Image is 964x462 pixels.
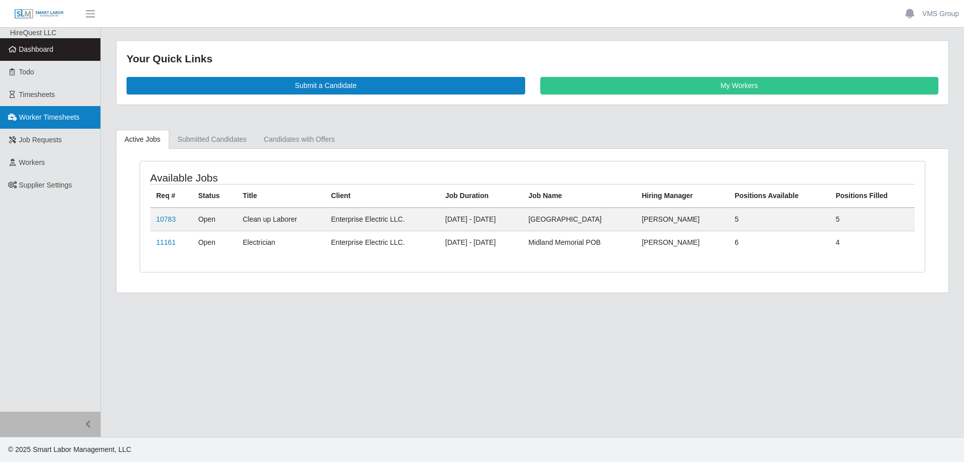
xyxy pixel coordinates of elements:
span: Todo [19,68,34,76]
td: [PERSON_NAME] [636,208,729,231]
td: Electrician [237,231,325,254]
td: Open [192,208,237,231]
span: Dashboard [19,45,54,53]
td: Clean up Laborer [237,208,325,231]
div: Your Quick Links [127,51,938,67]
td: [GEOGRAPHIC_DATA] [522,208,636,231]
td: [PERSON_NAME] [636,231,729,254]
span: Worker Timesheets [19,113,79,121]
a: Submitted Candidates [169,130,256,149]
td: 4 [829,231,915,254]
td: 6 [729,231,829,254]
span: Supplier Settings [19,181,72,189]
span: © 2025 Smart Labor Management, LLC [8,445,131,453]
th: Req # [150,184,192,208]
span: Timesheets [19,90,55,99]
span: Job Requests [19,136,62,144]
span: Workers [19,158,45,166]
th: Title [237,184,325,208]
th: Status [192,184,237,208]
th: Hiring Manager [636,184,729,208]
th: Client [325,184,439,208]
th: Job Duration [439,184,523,208]
td: Open [192,231,237,254]
td: [DATE] - [DATE] [439,208,523,231]
a: 11161 [156,238,176,246]
td: 5 [729,208,829,231]
a: Submit a Candidate [127,77,525,95]
span: HireQuest LLC [10,29,57,37]
th: Job Name [522,184,636,208]
td: Enterprise Electric LLC. [325,208,439,231]
td: 5 [829,208,915,231]
img: SLM Logo [14,9,64,20]
h4: Available Jobs [150,171,460,184]
a: VMS Group [922,9,959,19]
a: Active Jobs [116,130,169,149]
th: Positions Filled [829,184,915,208]
td: [DATE] - [DATE] [439,231,523,254]
th: Positions Available [729,184,829,208]
td: Enterprise Electric LLC. [325,231,439,254]
a: Candidates with Offers [255,130,343,149]
a: My Workers [540,77,939,95]
td: Midland Memorial POB [522,231,636,254]
a: 10783 [156,215,176,223]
